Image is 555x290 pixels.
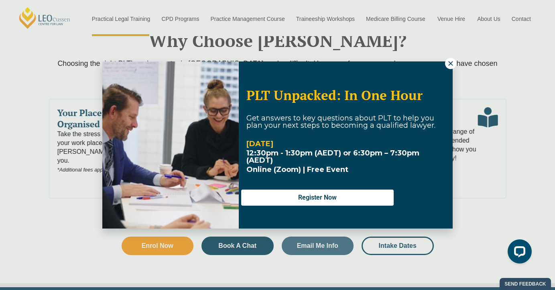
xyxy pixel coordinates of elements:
strong: [DATE] [246,139,273,148]
button: Register Now [241,190,394,206]
strong: 12:30pm - 1:30pm (AEDT) or 6:30pm – 7:30pm (AEDT) [246,149,419,165]
span: PLT Unpacked: In One Hour [246,86,423,104]
iframe: LiveChat chat widget [501,236,535,270]
img: Woman in yellow blouse holding folders looking to the right and smiling [102,61,239,229]
span: Online (Zoom) | Free Event [246,165,348,174]
button: Close [445,58,456,69]
span: Get answers to key questions about PLT to help you plan your next steps to becoming a qualified l... [246,114,435,130]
